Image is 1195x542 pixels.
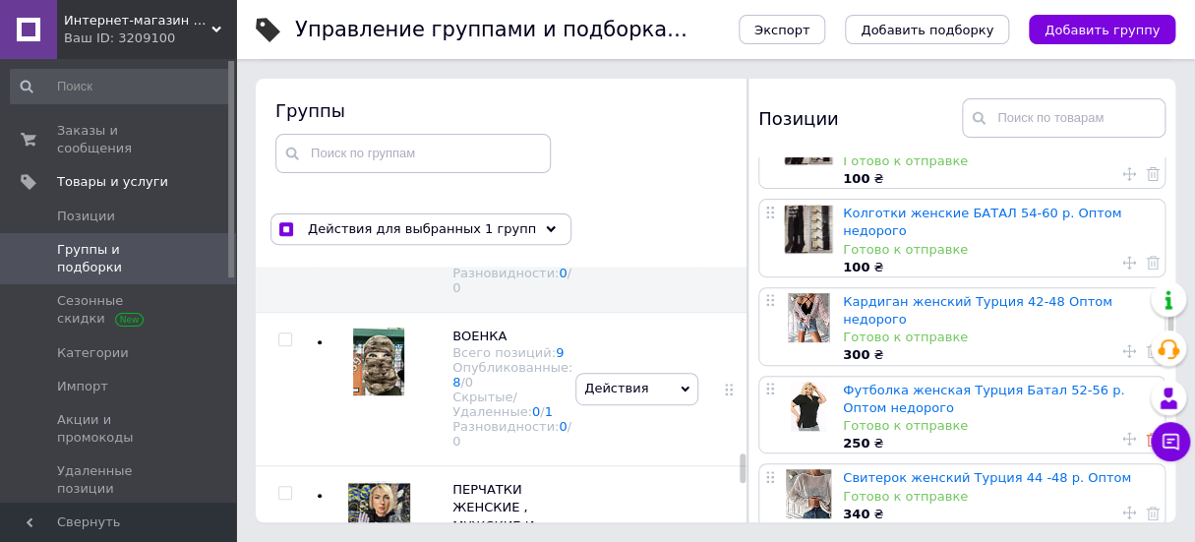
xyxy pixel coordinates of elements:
a: 0 [559,419,567,434]
input: Поиск по товарам [962,98,1165,138]
span: Добавить группу [1045,23,1160,37]
div: Группы [275,98,728,123]
span: Экспорт [754,23,809,37]
div: Готово к отправке [843,152,1155,170]
span: Импорт [57,378,108,395]
input: Поиск по группам [275,134,551,173]
div: Всего позиций: [452,345,572,360]
div: Разновидности: [452,419,572,449]
div: 0 [452,280,460,295]
span: / [452,266,571,295]
span: Товары и услуги [57,173,168,191]
button: Добавить группу [1029,15,1175,44]
a: 0 [559,266,567,280]
button: Чат с покупателем [1151,422,1190,461]
a: 1 [545,404,553,419]
a: Удалить товар [1146,165,1160,183]
span: / [460,375,473,390]
span: Интернет-магазин Шапочка shapo4ka.com.ua [64,12,211,30]
a: Удалить товар [1146,341,1160,359]
div: Позиции [758,98,962,138]
a: 8 [452,375,460,390]
a: Удалить товар [1146,430,1160,448]
div: ₴ [843,506,1155,523]
span: Позиции [57,208,115,225]
button: Добавить подборку [845,15,1009,44]
a: Свитерок женский Турция 44 -48 р. Оптом [843,470,1131,485]
img: ВОЕНКА [353,328,404,395]
h1: Управление группами и подборками [295,18,695,41]
div: Скрытые/Удаленные: [452,390,572,419]
div: ₴ [843,259,1155,276]
a: Кардиган женский Турция 42-48 Оптом недорого [843,294,1112,327]
div: ₴ [843,435,1155,452]
a: Футболка женская Турция Батал 52-56 р. Оптом недорого [843,383,1124,415]
span: Действия для выбранных 1 групп [308,220,536,238]
input: Поиск [10,69,231,104]
a: 9 [556,345,564,360]
button: Экспорт [739,15,825,44]
span: Удаленные позиции [57,462,182,498]
a: 0 [532,404,540,419]
a: Удалить товар [1146,254,1160,271]
div: ₴ [843,170,1155,188]
div: Готово к отправке [843,488,1155,506]
b: 100 [843,260,869,274]
div: Готово к отправке [843,329,1155,346]
span: ВОЕНКА [452,329,507,343]
div: 0 [465,375,473,390]
div: Готово к отправке [843,241,1155,259]
a: Колготки женские БАТАЛ 54-60 р. Оптом недорого [843,206,1121,238]
div: Опубликованные: [452,360,572,390]
span: / [452,419,571,449]
b: 300 [843,347,869,362]
span: Сезонные скидки [57,292,182,328]
b: 100 [843,171,869,186]
div: Разновидности: [452,266,572,295]
div: Ваш ID: 3209100 [64,30,236,47]
b: 250 [843,436,869,451]
span: Категории [57,344,129,362]
span: Действия [584,381,648,395]
span: Акции и промокоды [57,411,182,447]
span: / [540,404,553,419]
span: Заказы и сообщения [57,122,182,157]
span: Добавить подборку [861,23,993,37]
div: ₴ [843,346,1155,364]
b: 340 [843,507,869,521]
div: 0 [452,434,460,449]
span: Группы и подборки [57,241,182,276]
a: Удалить товар [1146,504,1160,521]
div: Готово к отправке [843,417,1155,435]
